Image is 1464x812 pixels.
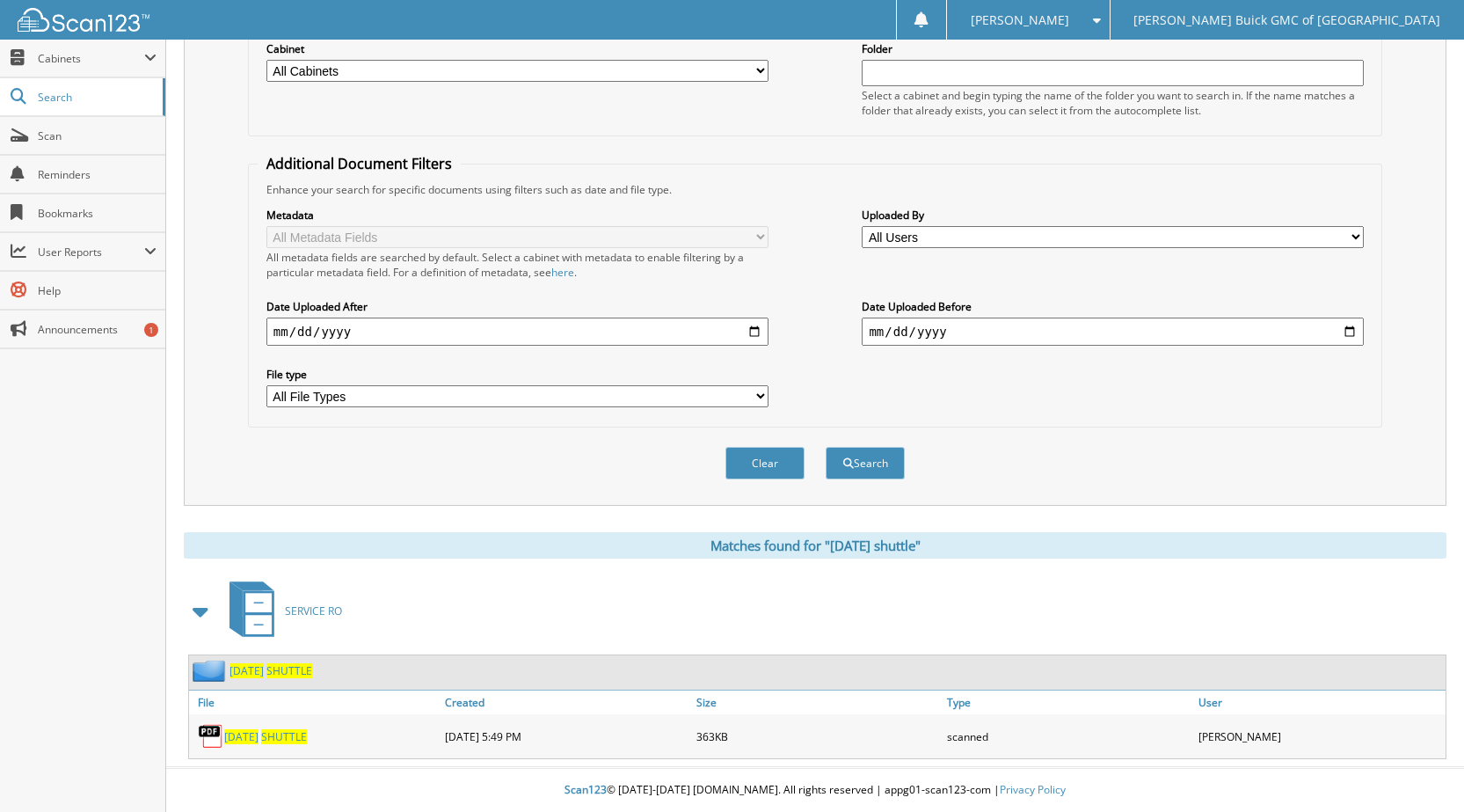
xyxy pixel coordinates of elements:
[441,691,692,714] a: Created
[266,299,768,314] label: Date Uploaded After
[862,88,1364,118] div: Select a cabinet and begin typing the name of the folder you want to search in. If the name match...
[862,299,1364,314] label: Date Uploaded Before
[725,447,805,479] button: Clear
[38,283,157,298] span: Help
[266,318,768,346] input: start
[189,691,441,714] a: File
[441,719,692,754] div: [DATE] 5:49 PM
[862,318,1364,346] input: end
[261,729,307,744] span: SHUTTLE
[826,447,905,479] button: Search
[551,265,574,280] a: here
[144,323,158,337] div: 1
[266,663,312,678] span: SHUTTLE
[38,245,144,260] span: User Reports
[38,128,157,143] span: Scan
[184,532,1446,559] div: Matches found for "[DATE] shuttle"
[266,41,768,56] label: Cabinet
[38,51,144,66] span: Cabinets
[229,663,312,678] a: [DATE] SHUTTLE
[38,206,157,221] span: Bookmarks
[285,604,342,618] span: SERVICE RO
[224,729,307,744] a: [DATE] SHUTTLE
[258,182,1373,197] div: Enhance your search for specific documents using filters such as date and file type.
[266,250,768,280] div: All metadata fields are searched by default. Select a cabinet with metadata to enable filtering b...
[692,719,943,754] div: 363KB
[266,367,768,382] label: File type
[1194,691,1446,714] a: User
[943,719,1194,754] div: scanned
[1133,15,1440,26] span: [PERSON_NAME] Buick GMC of [GEOGRAPHIC_DATA]
[38,167,157,182] span: Reminders
[971,15,1069,26] span: [PERSON_NAME]
[692,691,943,714] a: Size
[193,660,229,682] img: folder2.png
[1194,719,1446,754] div: [PERSON_NAME]
[229,663,264,678] span: [DATE]
[224,729,259,744] span: [DATE]
[943,691,1194,714] a: Type
[564,782,607,797] span: Scan123
[862,208,1364,223] label: Uploaded By
[258,154,461,173] legend: Additional Document Filters
[219,576,342,646] a: SERVICE RO
[1000,782,1066,797] a: Privacy Policy
[38,322,157,337] span: Announcements
[18,8,149,32] img: scan123-logo-white.svg
[38,90,154,105] span: Search
[198,723,224,750] img: PDF.png
[266,208,768,223] label: Metadata
[166,769,1464,812] div: © [DATE]-[DATE] [DOMAIN_NAME]. All rights reserved | appg01-scan123-com |
[862,41,1364,56] label: Folder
